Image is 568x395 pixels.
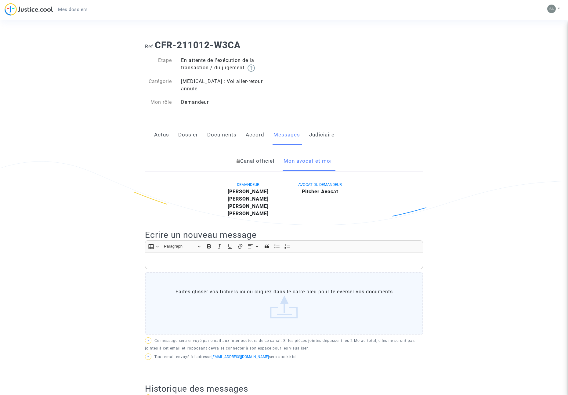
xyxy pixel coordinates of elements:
b: Pitcher Avocat [302,189,338,194]
p: Ce message sera envoyé par email aux interlocuteurs de ce canal. Si les pièces jointes dépassent ... [145,337,423,352]
div: Editor toolbar [145,240,423,252]
img: decc319ce032d2a63aa4e5370261ee85 [547,5,556,13]
b: [PERSON_NAME] [228,189,269,194]
img: jc-logo.svg [5,3,53,16]
a: Accord [246,125,264,145]
div: En attente de l'exécution de la transaction / du jugement [176,57,284,72]
button: Paragraph [161,242,203,251]
img: help.svg [248,64,255,72]
b: [PERSON_NAME] [228,196,269,202]
h2: Historique des messages [145,383,423,394]
a: Mon avocat et moi [284,151,332,171]
div: Etape [140,57,176,72]
span: ? [147,355,149,359]
span: ? [147,339,149,342]
span: Mes dossiers [58,7,88,12]
div: Mon rôle [140,99,176,106]
p: Tout email envoyé à l'adresse sera stocké ici. [145,353,423,361]
div: Demandeur [176,99,284,106]
div: Rich Text Editor, main [145,252,423,269]
a: Documents [207,125,237,145]
a: [EMAIL_ADDRESS][DOMAIN_NAME] [212,355,269,359]
a: Canal officiel [237,151,274,171]
span: Paragraph [164,243,196,250]
span: DEMANDEUR [237,182,259,187]
a: Actus [154,125,169,145]
b: [PERSON_NAME] [228,203,269,209]
a: Judiciaire [309,125,335,145]
a: Dossier [178,125,198,145]
div: Catégorie [140,78,176,92]
b: [PERSON_NAME] [228,211,269,216]
b: CFR-211012-W3CA [155,40,241,50]
a: Messages [273,125,300,145]
h2: Ecrire un nouveau message [145,230,423,240]
div: [MEDICAL_DATA] : Vol aller-retour annulé [176,78,284,92]
span: Ref. [145,44,155,49]
a: Mes dossiers [53,5,92,14]
span: AVOCAT DU DEMANDEUR [298,182,342,187]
